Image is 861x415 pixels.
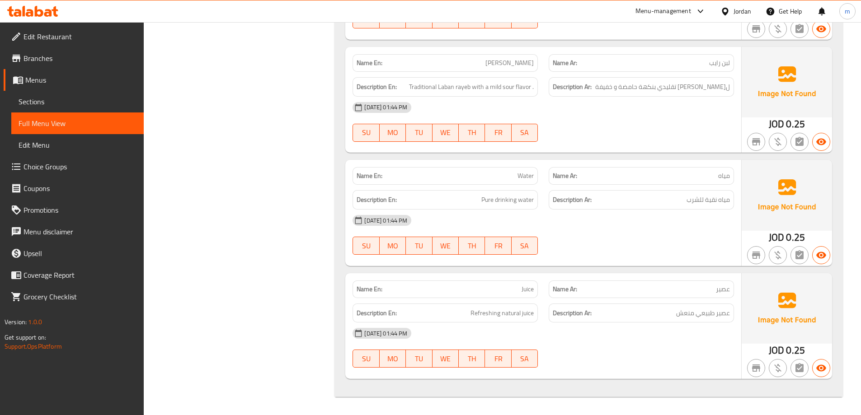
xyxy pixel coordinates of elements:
[790,246,809,264] button: Not has choices
[459,350,485,368] button: TH
[709,58,730,68] span: لبن رايب
[4,177,144,199] a: Coupons
[512,124,538,142] button: SA
[747,133,765,151] button: Not branch specific item
[406,237,432,255] button: TU
[353,124,379,142] button: SU
[409,352,428,365] span: TU
[383,239,402,252] span: MO
[485,124,511,142] button: FR
[459,124,485,142] button: TH
[742,160,832,230] img: Ae5nvW7+0k+MAAAAAElFTkSuQmCC
[553,308,592,319] strong: Description Ar:
[489,126,508,139] span: FR
[512,237,538,255] button: SA
[786,341,805,359] span: 0.25
[11,91,144,112] a: Sections
[24,161,136,172] span: Choice Groups
[790,133,809,151] button: Not has choices
[742,47,832,117] img: Ae5nvW7+0k+MAAAAAElFTkSuQmCC
[462,126,481,139] span: TH
[4,26,144,47] a: Edit Restaurant
[436,126,455,139] span: WE
[436,352,455,365] span: WE
[383,126,402,139] span: MO
[409,126,428,139] span: TU
[553,284,577,294] strong: Name Ar:
[4,264,144,286] a: Coverage Report
[5,316,27,328] span: Version:
[357,171,382,181] strong: Name En:
[24,248,136,259] span: Upsell
[786,115,805,133] span: 0.25
[24,31,136,42] span: Edit Restaurant
[769,246,787,264] button: Purchased item
[812,359,830,377] button: Available
[462,239,481,252] span: TH
[790,20,809,38] button: Not has choices
[436,239,455,252] span: WE
[4,242,144,264] a: Upsell
[406,350,432,368] button: TU
[635,6,691,17] div: Menu-management
[747,20,765,38] button: Not branch specific item
[676,308,730,319] span: عصير طبيعي منعش
[769,341,784,359] span: JOD
[19,96,136,107] span: Sections
[769,133,787,151] button: Purchased item
[24,53,136,64] span: Branches
[28,316,42,328] span: 1.0.0
[522,284,534,294] span: Juice
[687,194,730,205] span: مياه نقية للشرب
[357,126,376,139] span: SU
[489,352,508,365] span: FR
[481,194,534,205] span: Pure drinking water
[361,329,411,338] span: [DATE] 01:44 PM
[25,75,136,85] span: Menus
[383,352,402,365] span: MO
[409,239,428,252] span: TU
[489,239,508,252] span: FR
[459,237,485,255] button: TH
[19,118,136,129] span: Full Menu View
[353,350,379,368] button: SU
[357,13,376,26] span: SU
[485,350,511,368] button: FR
[769,228,784,246] span: JOD
[742,273,832,344] img: Ae5nvW7+0k+MAAAAAElFTkSuQmCC
[769,359,787,377] button: Purchased item
[518,171,534,181] span: Water
[515,126,534,139] span: SA
[380,124,406,142] button: MO
[812,20,830,38] button: Available
[769,20,787,38] button: Purchased item
[19,140,136,150] span: Edit Menu
[11,112,144,134] a: Full Menu View
[4,47,144,69] a: Branches
[357,352,376,365] span: SU
[812,133,830,151] button: Available
[4,69,144,91] a: Menus
[734,6,751,16] div: Jordan
[433,237,459,255] button: WE
[553,171,577,181] strong: Name Ar:
[380,237,406,255] button: MO
[4,286,144,308] a: Grocery Checklist
[485,58,534,68] span: [PERSON_NAME]
[470,308,534,319] span: Refreshing natural juice
[357,194,397,205] strong: Description En:
[24,226,136,237] span: Menu disclaimer
[357,308,397,319] strong: Description En:
[380,350,406,368] button: MO
[361,103,411,112] span: [DATE] 01:44 PM
[515,239,534,252] span: SA
[357,239,376,252] span: SU
[747,246,765,264] button: Not branch specific item
[812,246,830,264] button: Available
[512,350,538,368] button: SA
[553,58,577,68] strong: Name Ar:
[489,13,508,26] span: FR
[406,124,432,142] button: TU
[462,352,481,365] span: TH
[5,340,62,352] a: Support.OpsPlatform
